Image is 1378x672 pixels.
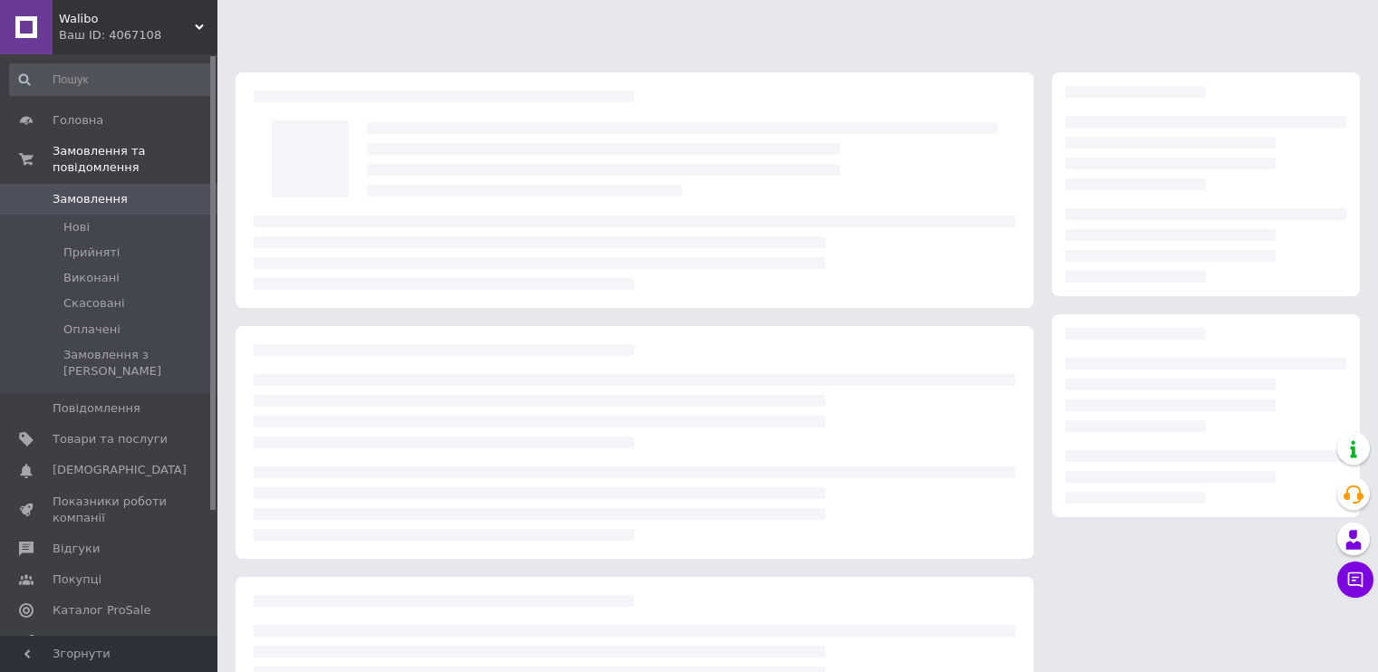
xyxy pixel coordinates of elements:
span: Показники роботи компанії [53,494,168,526]
span: Нові [63,219,90,235]
span: Виконані [63,270,120,286]
span: Повідомлення [53,400,140,417]
span: Замовлення [53,191,128,207]
div: Ваш ID: 4067108 [59,27,217,43]
span: Аналітика [53,634,115,650]
span: Каталог ProSale [53,602,150,619]
span: Прийняті [63,245,120,261]
span: Відгуки [53,541,100,557]
span: Оплачені [63,322,120,338]
span: Walibo [59,11,195,27]
span: Головна [53,112,103,129]
span: Замовлення з [PERSON_NAME] [63,347,212,379]
span: Покупці [53,571,101,588]
button: Чат з покупцем [1337,562,1373,598]
input: Пошук [9,63,214,96]
span: Товари та послуги [53,431,168,447]
span: [DEMOGRAPHIC_DATA] [53,462,187,478]
span: Замовлення та повідомлення [53,143,217,176]
span: Скасовані [63,295,125,312]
